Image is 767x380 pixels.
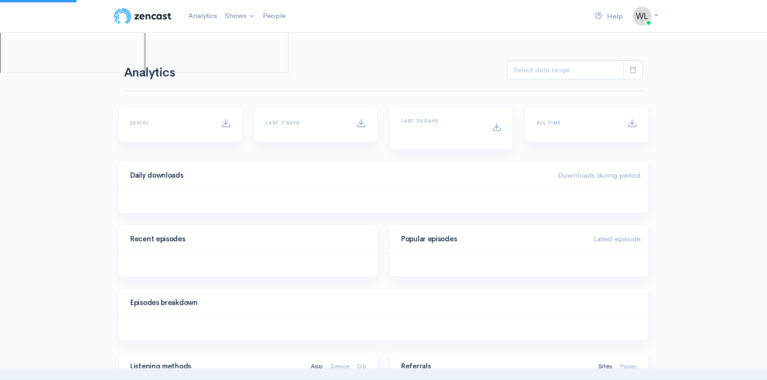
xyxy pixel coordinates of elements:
[221,6,259,27] a: Shows
[130,362,299,370] h4: Listening methods
[130,120,210,125] h6: [DATE]
[113,7,173,26] img: ZenCast Logo
[401,118,480,123] h6: Last 30 days
[633,7,652,26] img: ...
[558,171,642,180] span: Downloads during period:
[401,235,582,243] h4: Popular episodes
[124,66,201,80] h1: Analytics
[259,6,289,26] a: People
[591,6,627,27] a: Help
[507,60,624,80] input: analytics date range selector
[130,299,631,307] h4: Episodes breakdown
[130,171,546,180] h4: Daily downloads
[594,234,642,243] span: Latest episode:
[184,6,221,26] a: Analytics
[401,362,587,370] h4: Referrals
[266,120,345,125] h6: Last 7 days
[130,235,360,243] h4: Recent episodes
[537,120,616,125] h6: All time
